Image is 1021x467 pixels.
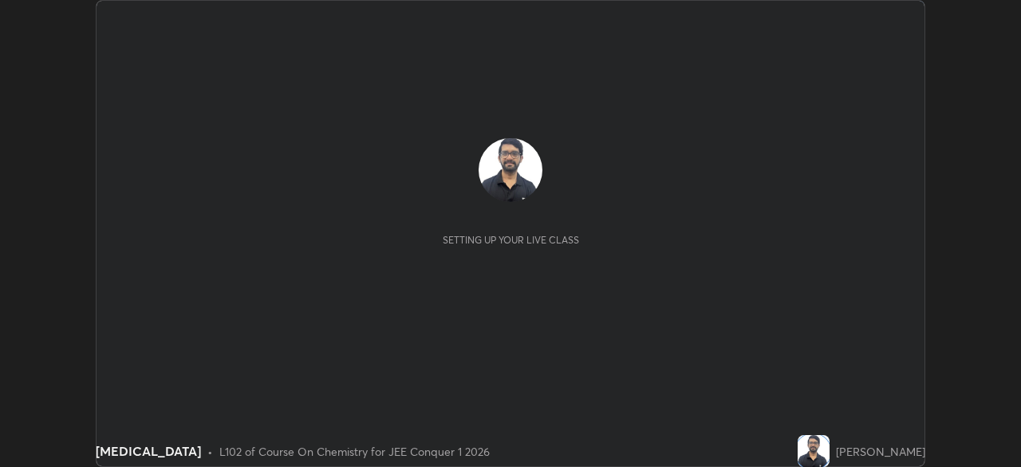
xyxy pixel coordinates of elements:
img: fbb457806e3044af9f69b75a85ff128c.jpg [798,435,830,467]
div: • [207,443,213,460]
div: Setting up your live class [443,234,579,246]
div: [MEDICAL_DATA] [96,441,201,461]
img: fbb457806e3044af9f69b75a85ff128c.jpg [479,138,542,202]
div: [PERSON_NAME] [836,443,925,460]
div: L102 of Course On Chemistry for JEE Conquer 1 2026 [219,443,490,460]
